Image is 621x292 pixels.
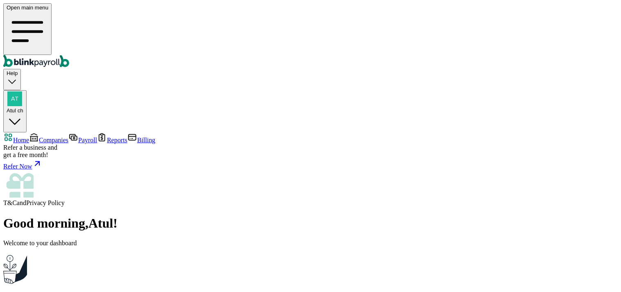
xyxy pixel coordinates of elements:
[3,144,618,159] div: Refer a business and get a free month!
[39,137,68,144] span: Companies
[68,137,97,144] a: Payroll
[13,137,29,144] span: Home
[3,90,27,133] button: Atul ch
[107,137,127,144] span: Reports
[3,240,618,247] p: Welcome to your dashboard
[3,159,618,170] a: Refer Now
[3,199,17,206] span: T&C
[78,137,97,144] span: Payroll
[29,137,68,144] a: Companies
[3,3,618,69] nav: Global
[26,199,65,206] span: Privacy Policy
[3,137,29,144] a: Home
[3,216,618,231] h1: Good morning , Atul !
[127,137,155,144] a: Billing
[7,70,18,76] span: Help
[7,5,48,11] span: Open main menu
[17,199,26,206] span: and
[97,137,127,144] a: Reports
[3,253,27,284] img: Plant illustration
[3,69,21,90] button: Help
[3,132,618,207] nav: Sidebar
[3,3,52,55] button: Open main menu
[7,107,23,114] span: Atul ch
[137,137,155,144] span: Billing
[580,253,621,292] iframe: Chat Widget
